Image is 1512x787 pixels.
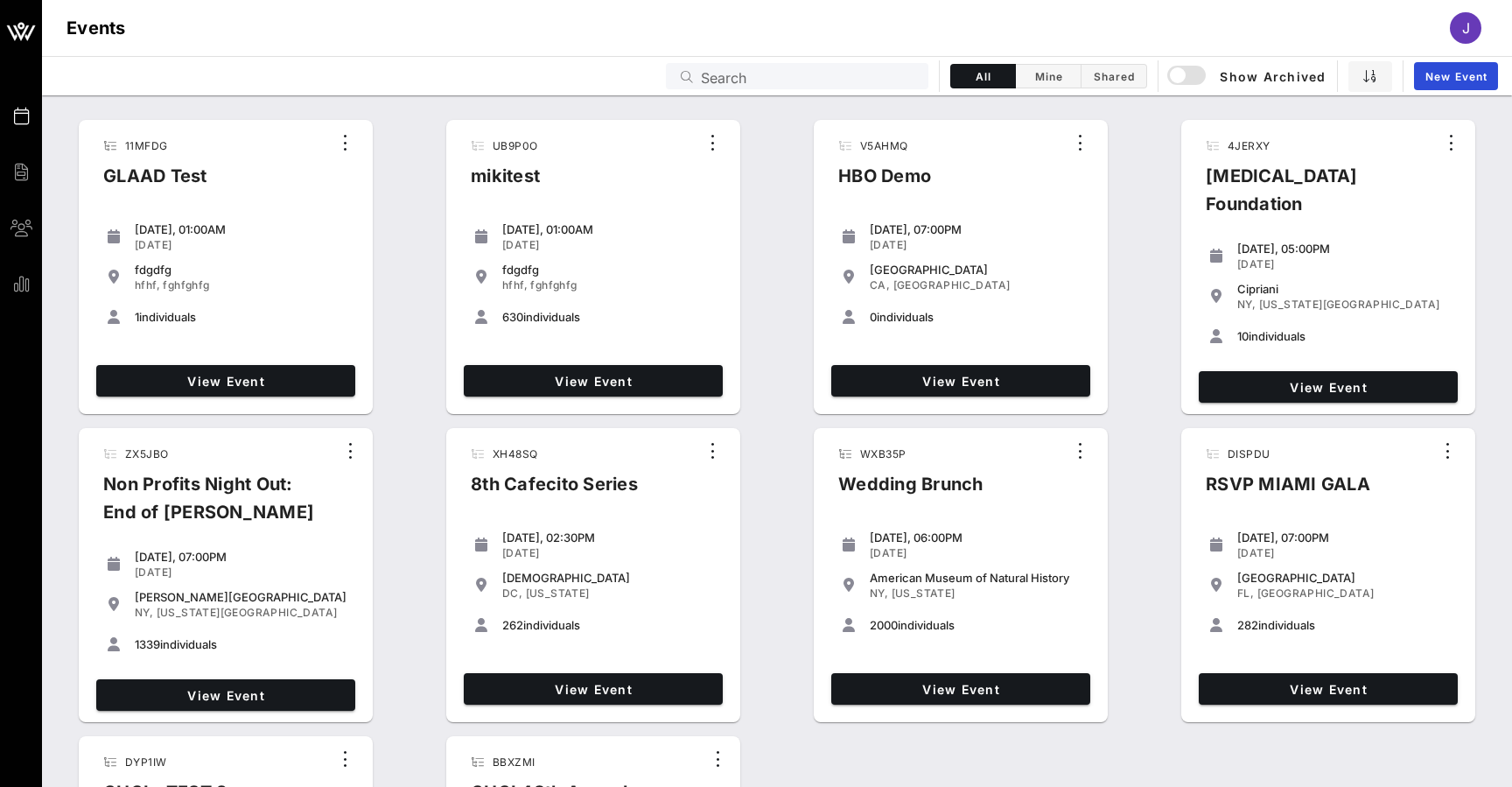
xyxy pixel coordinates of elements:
[870,222,1083,236] div: [DATE], 07:00PM
[89,470,336,540] div: Non Profits Night Out: End of [PERSON_NAME]
[870,618,1083,632] div: individuals
[1192,470,1384,512] div: RSVP MIAMI GALA
[125,755,166,769] span: DYP1IW
[870,238,1083,252] div: [DATE]
[66,14,126,42] h1: Events
[870,278,890,292] span: CA,
[1237,329,1249,343] span: 10
[135,637,348,651] div: individuals
[464,673,723,705] a: View Event
[502,531,716,545] div: [DATE], 02:30PM
[1228,139,1270,152] span: 4JERXY
[1237,242,1451,256] div: [DATE], 05:00PM
[530,278,577,292] span: fghfghfg
[135,590,348,604] div: [PERSON_NAME][GEOGRAPHIC_DATA]
[135,310,139,324] span: 1
[1424,70,1487,83] span: New Event
[1462,19,1470,37] span: J
[860,139,907,152] span: V5AHMQ
[457,162,554,204] div: mikitest
[96,365,355,397] a: View Event
[870,618,898,632] span: 2000
[1026,70,1070,83] span: Mine
[1092,70,1136,83] span: Shared
[103,688,348,703] span: View Event
[1199,371,1458,403] a: View Event
[870,263,1083,277] div: [GEOGRAPHIC_DATA]
[135,550,348,564] div: [DATE], 07:00PM
[1237,571,1451,585] div: [GEOGRAPHIC_DATA]
[464,365,723,397] a: View Event
[135,238,348,252] div: [DATE]
[950,64,1016,88] button: All
[870,531,1083,545] div: [DATE], 06:00PM
[1192,162,1437,232] div: [MEDICAL_DATA] Foundation
[125,447,168,460] span: ZX5JBO
[502,310,716,324] div: individuals
[89,162,221,204] div: GLAAD Test
[135,278,160,292] span: hfhf,
[502,571,716,585] div: [DEMOGRAPHIC_DATA]
[831,673,1090,705] a: View Event
[135,263,348,277] div: fdgdfg
[502,263,716,277] div: fdgdfg
[135,222,348,236] div: [DATE], 01:00AM
[1237,587,1254,600] span: FL,
[1206,682,1451,697] span: View Event
[1170,66,1326,87] span: Show Archived
[893,278,1011,292] span: [GEOGRAPHIC_DATA]
[502,546,716,560] div: [DATE]
[860,447,906,460] span: WXB35P
[1237,531,1451,545] div: [DATE], 07:00PM
[502,222,716,236] div: [DATE], 01:00AM
[96,679,355,711] a: View Event
[502,310,523,324] span: 630
[502,587,522,600] span: DC,
[163,278,209,292] span: fghfghfg
[870,310,1083,324] div: individuals
[1016,64,1081,88] button: Mine
[824,470,997,512] div: Wedding Brunch
[157,606,338,619] span: [US_STATE][GEOGRAPHIC_DATA]
[493,447,537,460] span: XH48SQ
[1257,587,1375,600] span: [GEOGRAPHIC_DATA]
[502,278,528,292] span: hfhf,
[1169,60,1326,92] button: Show Archived
[1237,298,1256,311] span: NY,
[1450,12,1481,44] div: J
[838,682,1083,697] span: View Event
[1237,546,1451,560] div: [DATE]
[526,587,590,600] span: [US_STATE]
[1237,618,1258,632] span: 282
[1237,282,1451,296] div: Cipriani
[870,310,877,324] span: 0
[471,374,716,389] span: View Event
[135,606,153,619] span: NY,
[135,637,160,651] span: 1339
[502,618,523,632] span: 262
[1237,257,1451,271] div: [DATE]
[1414,62,1498,90] a: New Event
[838,374,1083,389] span: View Event
[1081,64,1147,88] button: Shared
[493,139,537,152] span: UB9P0O
[502,238,716,252] div: [DATE]
[824,162,945,204] div: HBO Demo
[1206,380,1451,395] span: View Event
[1237,329,1451,343] div: individuals
[870,571,1083,585] div: American Museum of Natural History
[471,682,716,697] span: View Event
[1199,673,1458,705] a: View Event
[135,310,348,324] div: individuals
[135,566,348,580] div: [DATE]
[1259,298,1440,311] span: [US_STATE][GEOGRAPHIC_DATA]
[457,470,652,512] div: 8th Cafecito Series
[1237,618,1451,632] div: individuals
[1228,447,1270,460] span: DISPDU
[493,755,535,769] span: BBXZMI
[831,365,1090,397] a: View Event
[103,374,348,389] span: View Event
[892,587,955,600] span: [US_STATE]
[125,139,167,152] span: 11MFDG
[870,546,1083,560] div: [DATE]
